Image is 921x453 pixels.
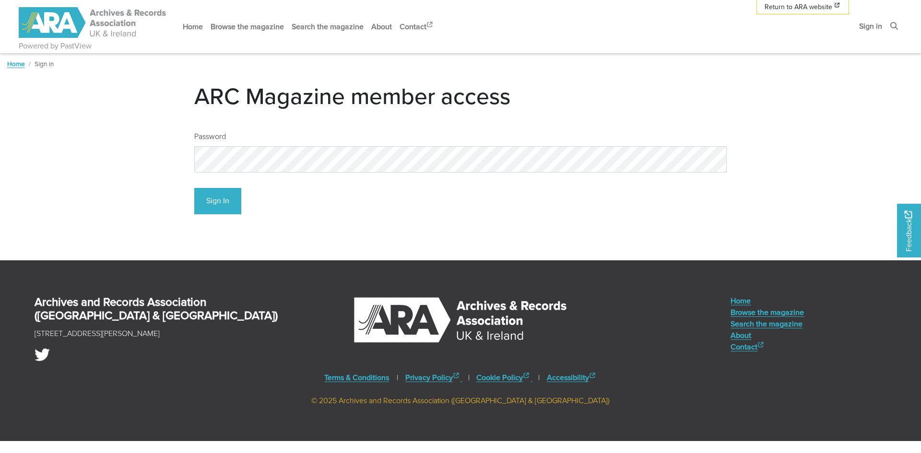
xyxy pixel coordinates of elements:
label: Password [194,131,226,142]
a: Contact [731,341,804,352]
a: Home [179,14,207,39]
img: Archives & Records Association (UK & Ireland) [353,295,568,345]
span: Feedback [903,211,914,252]
img: ARA - ARC Magazine | Powered by PastView [19,7,167,38]
div: © 2025 Archives and Records Association ([GEOGRAPHIC_DATA] & [GEOGRAPHIC_DATA]) [7,395,914,407]
a: Home [7,59,25,69]
a: Search the magazine [731,318,804,329]
a: Search the magazine [288,14,367,39]
span: Return to ARA website [765,2,832,12]
a: Cookie Policy [476,372,532,383]
strong: Archives and Records Association ([GEOGRAPHIC_DATA] & [GEOGRAPHIC_DATA]) [35,293,278,324]
a: About [731,329,804,341]
span: Sign in [35,59,54,69]
a: Accessibility [547,372,597,383]
a: Browse the magazine [207,14,288,39]
a: Terms & Conditions [324,372,389,383]
button: Sign In [194,188,241,214]
a: Would you like to provide feedback? [897,204,921,257]
p: [STREET_ADDRESS][PERSON_NAME] [35,328,160,339]
a: Powered by PastView [19,40,92,52]
h1: ARC Magazine member access [194,82,727,110]
a: About [367,14,396,39]
a: Home [731,295,804,306]
a: Sign in [855,13,886,39]
a: ARA - ARC Magazine | Powered by PastView logo [19,2,167,44]
a: Contact [396,14,438,39]
a: Privacy Policy [405,372,462,383]
a: Browse the magazine [731,306,804,318]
